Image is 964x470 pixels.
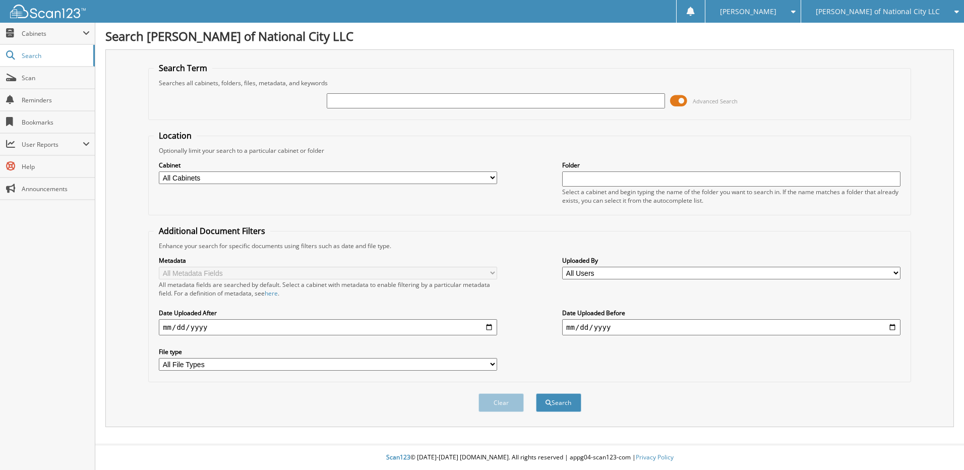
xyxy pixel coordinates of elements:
span: Bookmarks [22,118,90,127]
div: Searches all cabinets, folders, files, metadata, and keywords [154,79,906,87]
div: © [DATE]-[DATE] [DOMAIN_NAME]. All rights reserved | appg04-scan123-com | [95,445,964,470]
span: Advanced Search [693,97,738,105]
label: Metadata [159,256,497,265]
span: [PERSON_NAME] [720,9,776,15]
span: Announcements [22,185,90,193]
input: start [159,319,497,335]
img: scan123-logo-white.svg [10,5,86,18]
label: Folder [562,161,900,169]
h1: Search [PERSON_NAME] of National City LLC [105,28,954,44]
label: Date Uploaded After [159,309,497,317]
a: Privacy Policy [636,453,674,461]
span: Scan123 [386,453,410,461]
div: Select a cabinet and begin typing the name of the folder you want to search in. If the name match... [562,188,900,205]
label: Date Uploaded Before [562,309,900,317]
legend: Additional Document Filters [154,225,270,237]
button: Clear [478,393,524,412]
span: Help [22,162,90,171]
label: Cabinet [159,161,497,169]
label: File type [159,347,497,356]
span: Cabinets [22,29,83,38]
div: All metadata fields are searched by default. Select a cabinet with metadata to enable filtering b... [159,280,497,298]
legend: Location [154,130,197,141]
input: end [562,319,900,335]
span: Search [22,51,88,60]
span: Scan [22,74,90,82]
span: Reminders [22,96,90,104]
span: [PERSON_NAME] of National City LLC [816,9,940,15]
legend: Search Term [154,63,212,74]
span: User Reports [22,140,83,149]
iframe: Chat Widget [914,422,964,470]
div: Optionally limit your search to a particular cabinet or folder [154,146,906,155]
label: Uploaded By [562,256,900,265]
button: Search [536,393,581,412]
div: Enhance your search for specific documents using filters such as date and file type. [154,242,906,250]
a: here [265,289,278,298]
